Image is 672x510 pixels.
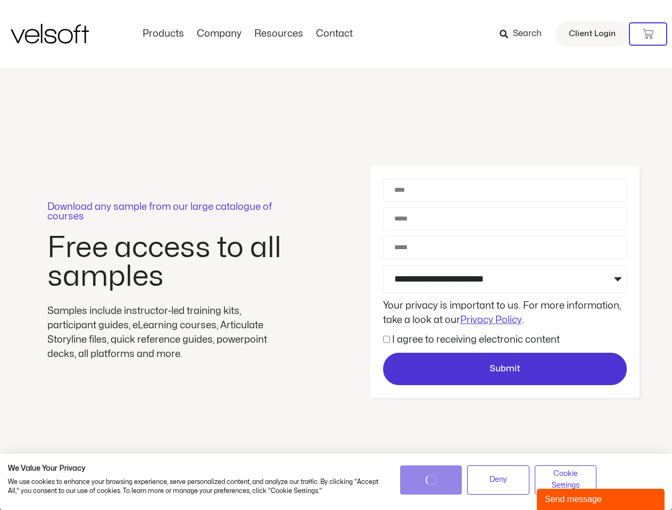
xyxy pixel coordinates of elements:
[8,464,384,473] h2: We Value Your Privacy
[555,21,629,47] a: Client Login
[460,316,522,325] a: Privacy Policy
[47,234,287,291] h2: Free access to all samples
[542,468,590,492] span: Cookie Settings
[537,487,667,510] iframe: chat widget
[190,28,248,40] a: CompanyMenu Toggle
[47,304,287,361] div: Samples include instructor-led training kits, participant guides, eLearning courses, Articulate S...
[467,465,529,495] button: Deny all cookies
[136,28,359,40] nav: Menu
[392,335,560,344] label: I agree to receiving electronic content
[248,28,310,40] a: ResourcesMenu Toggle
[8,478,384,496] p: We use cookies to enhance your browsing experience, serve personalized content, and analyze our t...
[310,28,359,40] a: ContactMenu Toggle
[380,299,629,327] div: Your privacy is important to us. For more information, take a look at our .
[535,465,597,495] button: Adjust cookie preferences
[569,27,616,41] span: Client Login
[11,24,89,44] img: Velsoft Training Materials
[500,25,549,43] a: Search
[383,353,627,386] button: Submit
[400,465,462,495] button: Accept all cookies
[513,27,542,41] span: Search
[490,362,520,376] span: Submit
[490,474,507,486] span: Deny
[136,28,190,40] a: ProductsMenu Toggle
[47,202,287,222] p: Download any sample from our large catalogue of courses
